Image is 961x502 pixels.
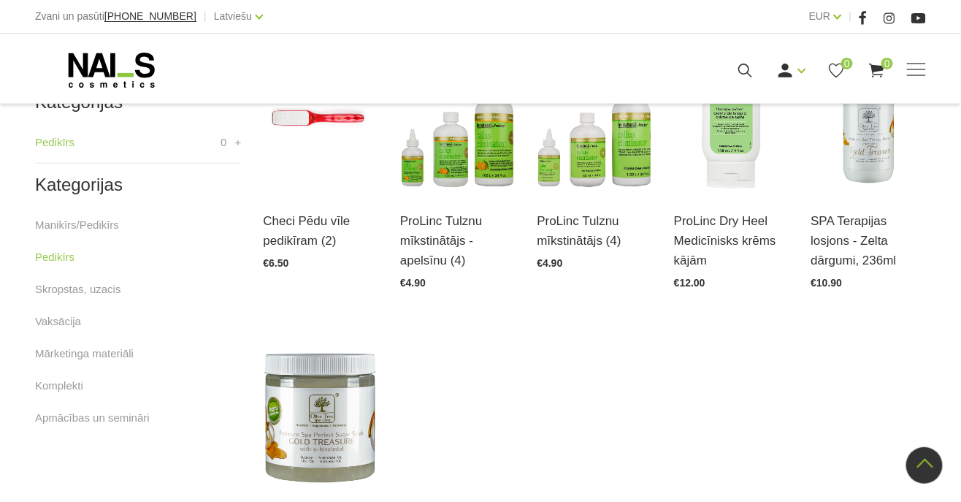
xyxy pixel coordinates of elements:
span: €12.00 [674,277,705,289]
img: Tulznu mīkstinātājs maksimāli ātri mīkstina uzstaigājumus un varžacis jau 3 līdz 5 minūtēs. Maksi... [400,34,516,193]
a: Manikīrs/Pedikīrs [35,216,119,234]
a: Skropstas, uzacis [35,281,121,298]
a: Komplekti [35,377,83,395]
a: Mārketinga materiāli [35,345,134,362]
a: SPA Terapijas losjons - Zelta dārgumi, 236ml [811,211,927,271]
a: 0 [827,61,846,80]
span: 0 [841,58,853,69]
div: Zvani un pasūti [35,7,196,26]
a: Pedikīrs [35,248,74,266]
a: [PHONE_NUMBER] [104,11,196,22]
img: Checi Pro - pedikīra tehnoloģiju šedevrs no Kalifornijas.Augstas kvalitātes pēdu vīles ar niķeļa ... [263,34,378,193]
img: Tulznu mīkstinātājs maksimāli ātri mīkstina uzstaigājumus un varžacis jau 3 līdz 5 minūtēs. Maksi... [537,34,652,193]
a: Apmācības un semināri [35,409,150,427]
span: €4.90 [400,277,426,289]
a: Pedikīrs [35,134,74,151]
h2: Kategorijas [35,175,242,194]
img: Krēms novērš uzstaigājumu rašanos, pēdu plaisāšanu, varžacu veidošanos. Labākais risinājums, lai ... [674,34,789,193]
a: 0 [868,61,886,80]
a: Latviešu [214,7,252,25]
span: | [204,7,207,26]
img: Description [811,34,927,193]
a: EUR [809,7,831,25]
span: [PHONE_NUMBER] [104,10,196,22]
span: 0 [221,134,226,151]
img: Description [263,332,378,490]
span: €10.90 [811,277,843,289]
a: Checi Pēdu vīle pedikīram (2) [263,211,378,251]
a: + [235,134,242,151]
a: Vaksācija [35,313,81,330]
a: ProLinc Dry Heel Medicīnisks krēms kājām [674,211,789,271]
a: ProLinc Tulznu mīkstinātājs (4) [537,211,652,251]
span: | [849,7,851,26]
span: 0 [881,58,893,69]
span: €6.50 [263,257,288,269]
a: ProLinc Tulznu mīkstinātājs - apelsīnu (4) [400,211,516,271]
span: €4.90 [537,257,562,269]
